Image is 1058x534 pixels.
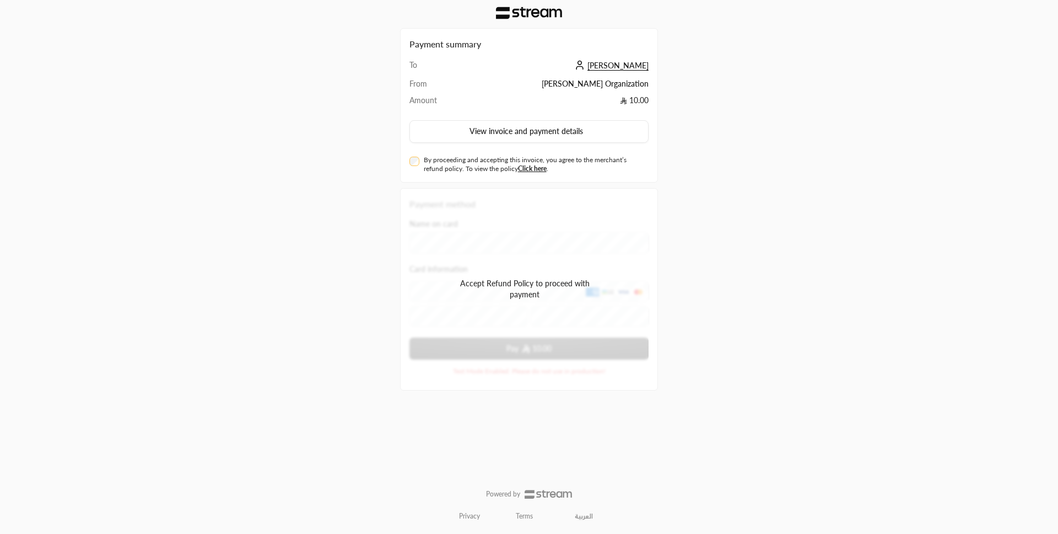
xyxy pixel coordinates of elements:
a: Click here [518,164,547,173]
img: Company Logo [496,7,562,19]
a: Terms [516,512,533,521]
td: 10.00 [458,95,649,111]
td: To [409,60,458,78]
h2: Payment summary [409,38,649,51]
span: Accept Refund Policy to proceed with payment [447,278,602,300]
td: Amount [409,95,458,111]
button: View invoice and payment details [409,120,649,143]
span: [PERSON_NAME] [587,61,649,71]
label: By proceeding and accepting this invoice, you agree to the merchant’s refund policy. To view the ... [424,156,644,173]
a: [PERSON_NAME] [572,61,649,70]
td: [PERSON_NAME] Organization [458,78,649,95]
p: Powered by [486,490,520,499]
td: From [409,78,458,95]
a: Privacy [459,512,480,521]
a: العربية [569,508,599,525]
